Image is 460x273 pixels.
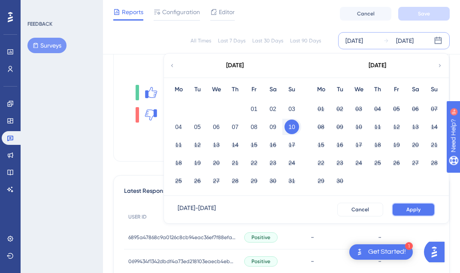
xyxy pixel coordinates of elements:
[311,257,369,265] div: -
[251,234,270,241] span: Positive
[333,138,347,152] button: 16
[190,138,205,152] button: 12
[314,120,328,134] button: 08
[354,247,365,257] img: launcher-image-alternative-text
[311,233,369,241] div: -
[427,102,442,116] button: 07
[370,138,385,152] button: 18
[284,174,299,188] button: 31
[190,156,205,170] button: 19
[405,242,413,250] div: 1
[314,156,328,170] button: 22
[351,102,366,116] button: 03
[351,120,366,134] button: 10
[58,4,64,11] div: 9+
[218,37,245,44] div: Last 7 Days
[171,120,186,134] button: 04
[178,203,216,216] div: [DATE] - [DATE]
[333,120,347,134] button: 09
[333,102,347,116] button: 02
[389,120,404,134] button: 12
[282,84,301,95] div: Su
[396,36,414,46] div: [DATE]
[209,120,224,134] button: 06
[427,156,442,170] button: 28
[370,102,385,116] button: 04
[209,138,224,152] button: 13
[408,156,423,170] button: 27
[27,38,67,53] button: Surveys
[228,156,242,170] button: 21
[228,120,242,134] button: 07
[247,102,261,116] button: 01
[209,174,224,188] button: 27
[284,138,299,152] button: 17
[369,60,386,71] div: [DATE]
[247,174,261,188] button: 29
[392,203,435,216] button: Apply
[333,156,347,170] button: 23
[162,7,200,17] span: Configuration
[284,102,299,116] button: 03
[247,156,261,170] button: 22
[351,138,366,152] button: 17
[209,156,224,170] button: 20
[389,156,404,170] button: 26
[190,174,205,188] button: 26
[333,174,347,188] button: 30
[389,138,404,152] button: 19
[345,36,363,46] div: [DATE]
[427,120,442,134] button: 14
[171,156,186,170] button: 18
[266,120,280,134] button: 09
[349,84,368,95] div: We
[207,84,226,95] div: We
[266,102,280,116] button: 02
[427,138,442,152] button: 21
[424,239,450,265] iframe: UserGuiding AI Assistant Launcher
[425,84,444,95] div: Su
[219,7,235,17] span: Editor
[171,138,186,152] button: 11
[349,244,413,260] div: Open Get Started! checklist, remaining modules: 1
[245,84,263,95] div: Fr
[247,120,261,134] button: 08
[266,138,280,152] button: 16
[284,156,299,170] button: 24
[418,10,430,17] span: Save
[266,174,280,188] button: 30
[314,138,328,152] button: 15
[312,84,330,95] div: Mo
[370,120,385,134] button: 11
[191,37,211,44] div: All Times
[389,102,404,116] button: 05
[128,258,236,265] span: 0699434f1342dbdf4a73ed218103eaecb4ebe4e22c081b8dc09e1a6f780e2231
[263,84,282,95] div: Sa
[351,156,366,170] button: 24
[128,213,147,220] span: USER ID
[228,138,242,152] button: 14
[337,203,383,216] button: Cancel
[387,84,406,95] div: Fr
[314,102,328,116] button: 01
[406,84,425,95] div: Sa
[188,84,207,95] div: Tu
[408,138,423,152] button: 20
[370,156,385,170] button: 25
[357,10,375,17] span: Cancel
[251,258,270,265] span: Positive
[266,156,280,170] button: 23
[226,84,245,95] div: Th
[124,186,172,201] span: Latest Responses
[340,7,391,21] button: Cancel
[128,234,236,241] span: 6895a47868c9a0126c8cb94eac36ef7f88efad44fc44bbf95b953c53f8e96396
[247,138,261,152] button: 15
[330,84,349,95] div: Tu
[378,257,437,265] div: -
[122,7,143,17] span: Reports
[20,2,54,12] span: Need Help?
[284,120,299,134] button: 10
[368,247,406,257] div: Get Started!
[169,84,188,95] div: Mo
